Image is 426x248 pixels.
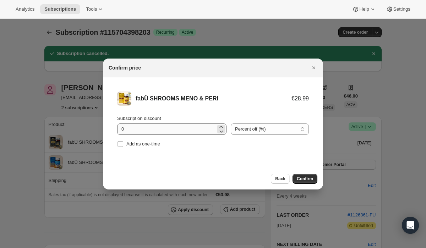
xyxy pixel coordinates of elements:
button: Confirm [293,174,317,184]
img: fabÜ SHROOMS MENO & PERI [117,92,131,106]
button: Help [348,4,380,14]
span: Add as one-time [126,141,160,147]
span: Tools [86,6,97,12]
span: Settings [393,6,410,12]
button: Subscriptions [40,4,80,14]
div: €28.99 [291,95,309,102]
span: Subscription discount [117,116,161,121]
button: Analytics [11,4,39,14]
button: Close [309,63,319,73]
div: fabÜ SHROOMS MENO & PERI [136,95,291,102]
div: Open Intercom Messenger [402,217,419,234]
span: Back [275,176,285,182]
span: Help [359,6,369,12]
button: Tools [82,4,108,14]
span: Subscriptions [44,6,76,12]
h2: Confirm price [109,64,141,71]
span: Analytics [16,6,34,12]
span: Confirm [297,176,313,182]
button: Settings [382,4,415,14]
button: Back [271,174,290,184]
